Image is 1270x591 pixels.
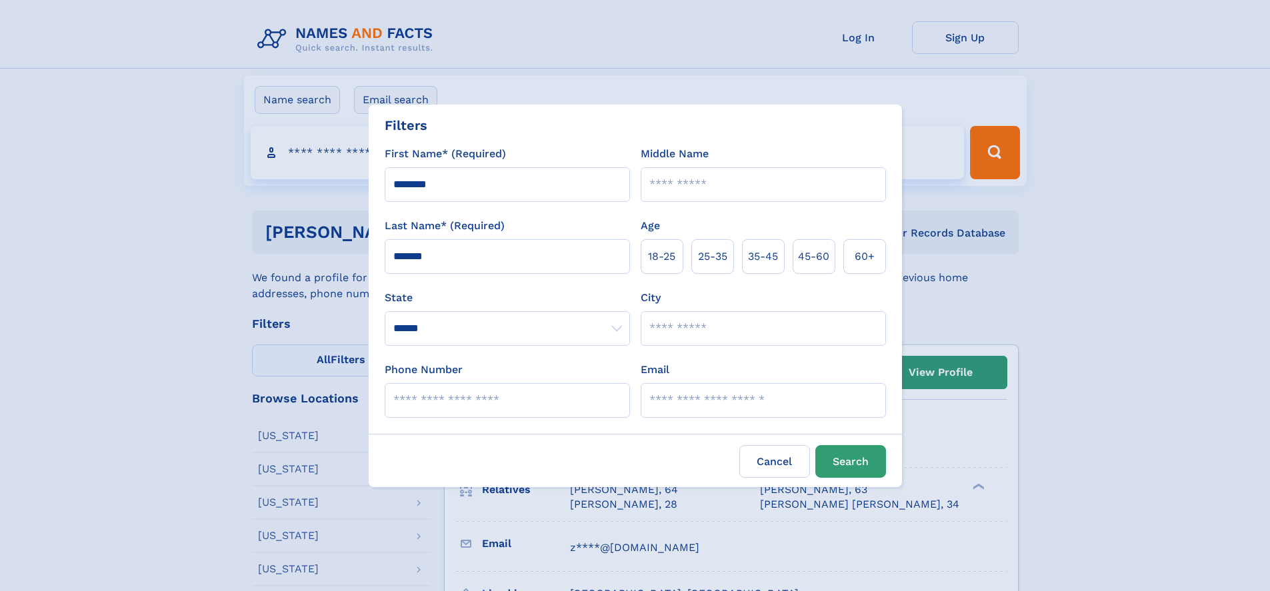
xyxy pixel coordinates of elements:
[641,146,709,162] label: Middle Name
[385,218,505,234] label: Last Name* (Required)
[748,249,778,265] span: 35‑45
[798,249,829,265] span: 45‑60
[641,362,669,378] label: Email
[385,362,463,378] label: Phone Number
[698,249,727,265] span: 25‑35
[739,445,810,478] label: Cancel
[641,290,661,306] label: City
[641,218,660,234] label: Age
[648,249,675,265] span: 18‑25
[815,445,886,478] button: Search
[385,146,506,162] label: First Name* (Required)
[385,290,630,306] label: State
[385,115,427,135] div: Filters
[855,249,875,265] span: 60+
